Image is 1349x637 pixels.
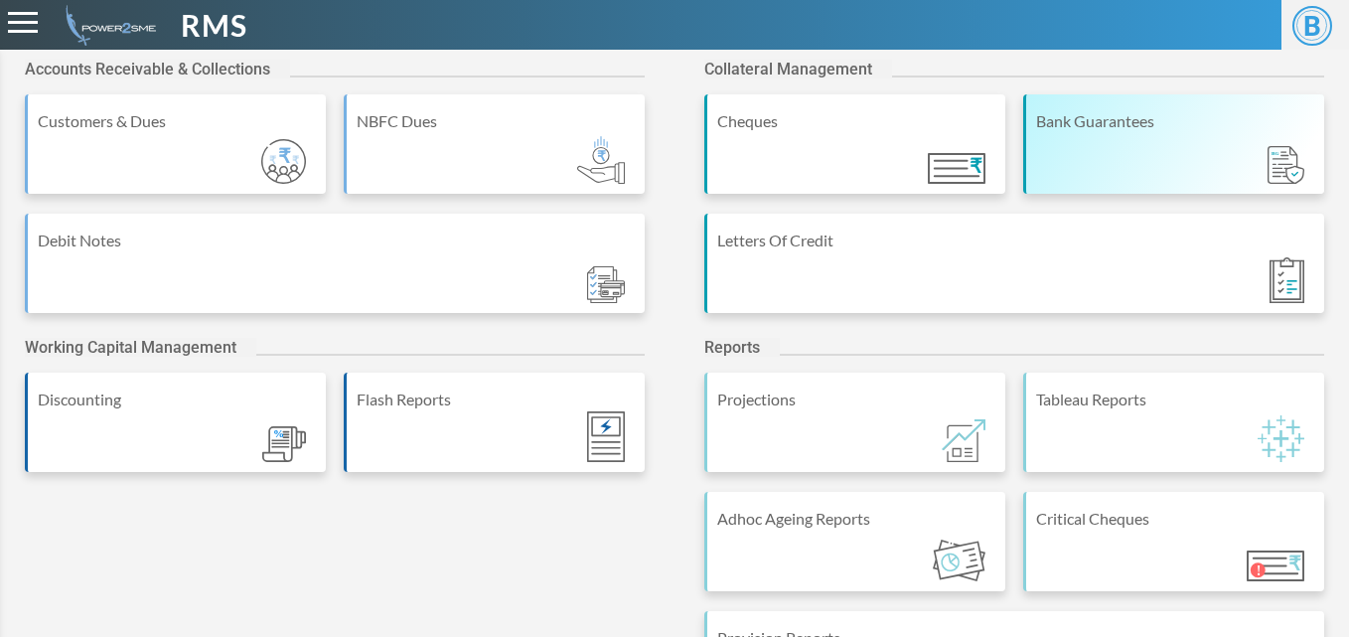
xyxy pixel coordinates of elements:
[357,388,635,411] div: Flash Reports
[1247,551,1304,581] img: Module_ic
[704,492,1005,611] a: Adhoc Ageing Reports Module_ic
[1036,507,1314,531] div: Critical Cheques
[717,507,995,531] div: Adhoc Ageing Reports
[704,60,892,79] h2: Collateral Management
[717,109,995,133] div: Cheques
[1292,6,1332,46] span: B
[1258,415,1304,462] img: Module_ic
[717,229,1314,252] div: Letters Of Credit
[717,388,995,411] div: Projections
[1036,388,1314,411] div: Tableau Reports
[25,373,326,492] a: Discounting Module_ic
[704,373,1005,492] a: Projections Module_ic
[38,109,316,133] div: Customers & Dues
[577,136,625,184] img: Module_ic
[704,214,1324,333] a: Letters Of Credit Module_ic
[262,426,306,463] img: Module_ic
[1023,492,1324,611] a: Critical Cheques Module_ic
[1036,109,1314,133] div: Bank Guarantees
[38,388,316,411] div: Discounting
[25,214,645,333] a: Debit Notes Module_ic
[38,229,635,252] div: Debit Notes
[587,266,625,303] img: Module_ic
[704,94,1005,214] a: Cheques Module_ic
[344,373,645,492] a: Flash Reports Module_ic
[1268,146,1304,185] img: Module_ic
[933,540,985,581] img: Module_ic
[1023,94,1324,214] a: Bank Guarantees Module_ic
[25,60,290,79] h2: Accounts Receivable & Collections
[344,94,645,214] a: NBFC Dues Module_ic
[1270,257,1304,303] img: Module_ic
[181,3,247,48] span: RMS
[25,338,256,357] h2: Working Capital Management
[587,411,625,462] img: Module_ic
[942,419,985,462] img: Module_ic
[25,94,326,214] a: Customers & Dues Module_ic
[58,5,156,46] img: admin
[357,109,635,133] div: NBFC Dues
[261,139,306,184] img: Module_ic
[928,153,985,184] img: Module_ic
[704,338,780,357] h2: Reports
[1023,373,1324,492] a: Tableau Reports Module_ic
